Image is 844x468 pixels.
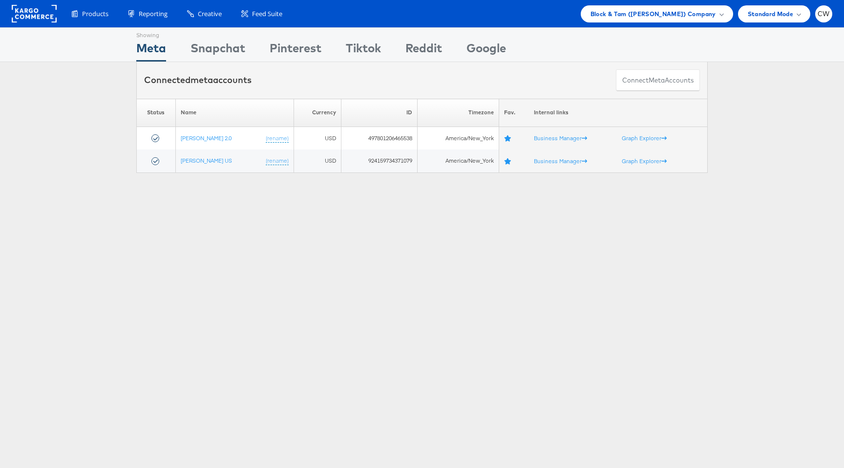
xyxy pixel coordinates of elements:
td: 497801206465538 [341,127,417,149]
th: Currency [294,99,341,127]
td: USD [294,127,341,149]
td: America/New_York [417,149,499,172]
a: (rename) [266,134,289,142]
div: Connected accounts [144,74,252,86]
div: Pinterest [270,40,321,62]
span: Feed Suite [252,9,282,19]
th: Name [175,99,294,127]
a: (rename) [266,157,289,165]
a: Graph Explorer [622,157,667,164]
span: Block & Tam ([PERSON_NAME]) Company [591,9,716,19]
td: USD [294,149,341,172]
th: ID [341,99,417,127]
a: Business Manager [534,134,587,142]
span: meta [190,74,213,85]
div: Meta [136,40,166,62]
div: Tiktok [346,40,381,62]
th: Status [137,99,176,127]
a: Business Manager [534,157,587,164]
td: 924159734371079 [341,149,417,172]
span: Standard Mode [748,9,793,19]
a: [PERSON_NAME] US [181,157,232,164]
span: Reporting [139,9,168,19]
a: [PERSON_NAME] 2.0 [181,134,232,141]
span: Creative [198,9,222,19]
td: America/New_York [417,127,499,149]
th: Timezone [417,99,499,127]
div: Showing [136,28,166,40]
div: Reddit [405,40,442,62]
div: Snapchat [190,40,245,62]
span: Products [82,9,108,19]
a: Graph Explorer [622,134,667,142]
div: Google [466,40,506,62]
span: CW [818,11,830,17]
span: meta [649,76,665,85]
button: ConnectmetaAccounts [616,69,700,91]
